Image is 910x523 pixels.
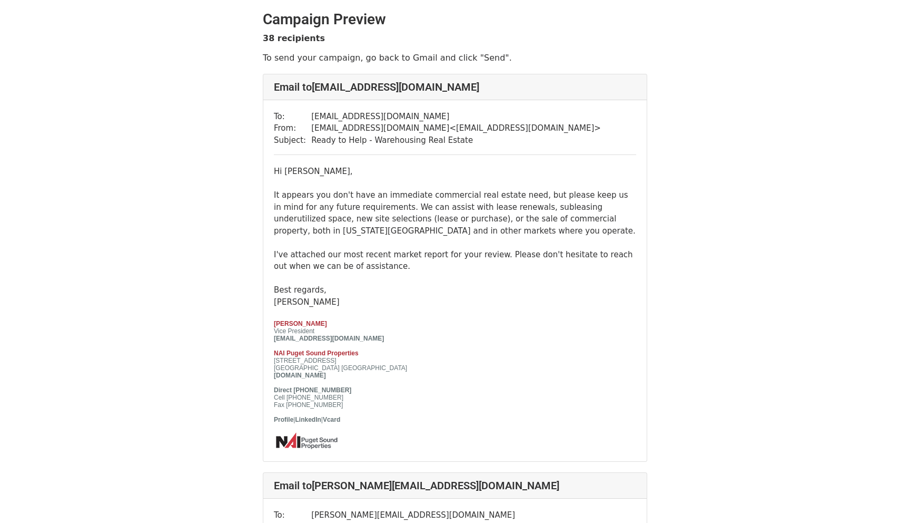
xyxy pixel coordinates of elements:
strong: [EMAIL_ADDRESS][DOMAIN_NAME] [274,335,384,342]
td: [STREET_ADDRESS] [GEOGRAPHIC_DATA] [GEOGRAPHIC_DATA] [274,357,458,372]
a: LinkedIn [295,416,321,423]
td: [EMAIL_ADDRESS][DOMAIN_NAME] [311,111,601,123]
td: To: [274,509,311,521]
strong: 38 recipients [263,33,325,43]
a: Vcard [323,416,340,423]
td: Subject: [274,134,311,147]
strong: Direct [PHONE_NUMBER] [274,386,351,394]
h2: Campaign Preview [263,11,647,28]
h4: Email to [PERSON_NAME][EMAIL_ADDRESS][DOMAIN_NAME] [274,479,636,492]
h4: Email to [EMAIL_ADDRESS][DOMAIN_NAME] [274,81,636,93]
td: [PERSON_NAME][EMAIL_ADDRESS][DOMAIN_NAME] [311,509,601,521]
div: Best regards, [274,284,636,296]
div: It appears you don't have an immediate commercial real estate need, but please keep us in mind fo... [274,189,636,237]
div: [PERSON_NAME] [274,296,636,308]
td: To: [274,111,311,123]
td: From: [274,122,311,134]
td: [EMAIL_ADDRESS][DOMAIN_NAME] < [EMAIL_ADDRESS][DOMAIN_NAME] > [311,122,601,134]
strong: [PERSON_NAME] [274,320,327,327]
td: Cell [PHONE_NUMBER] Fax [PHONE_NUMBER] [274,386,458,409]
a: [DOMAIN_NAME] [274,372,326,379]
p: To send your campaign, go back to Gmail and click "Send". [263,52,647,63]
td: | | [274,416,458,423]
td: Ready to Help - Warehousing Real Estate [311,134,601,147]
a: Profile [274,416,293,423]
div: I've attached our most recent market report for your review. Please don't hesitate to reach out w... [274,249,636,273]
div: Hi [PERSON_NAME], [274,166,636,178]
td: Vice President [274,327,458,342]
img: NAI Puget Sound Properties [274,431,340,451]
strong: NAI Puget Sound Properties [274,350,359,357]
